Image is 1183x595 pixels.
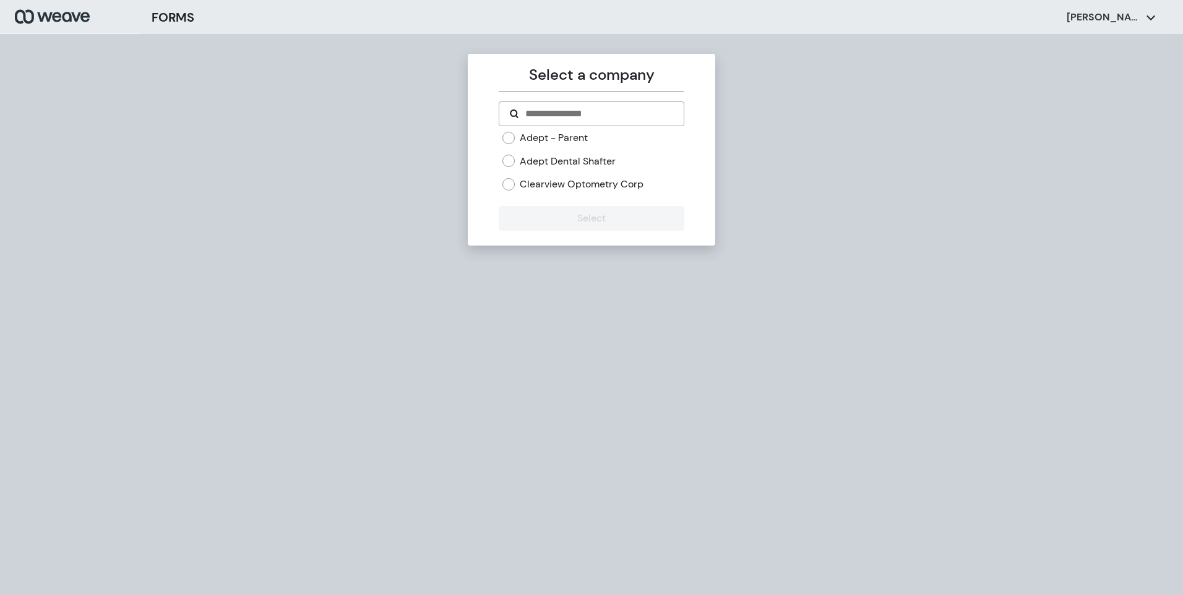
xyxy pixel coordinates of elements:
[1067,11,1141,24] p: [PERSON_NAME]
[520,178,643,191] label: Clearview Optometry Corp
[524,106,673,121] input: Search
[499,206,684,231] button: Select
[520,155,616,168] label: Adept Dental Shafter
[520,131,588,145] label: Adept - Parent
[152,8,194,27] h3: FORMS
[499,64,684,86] p: Select a company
